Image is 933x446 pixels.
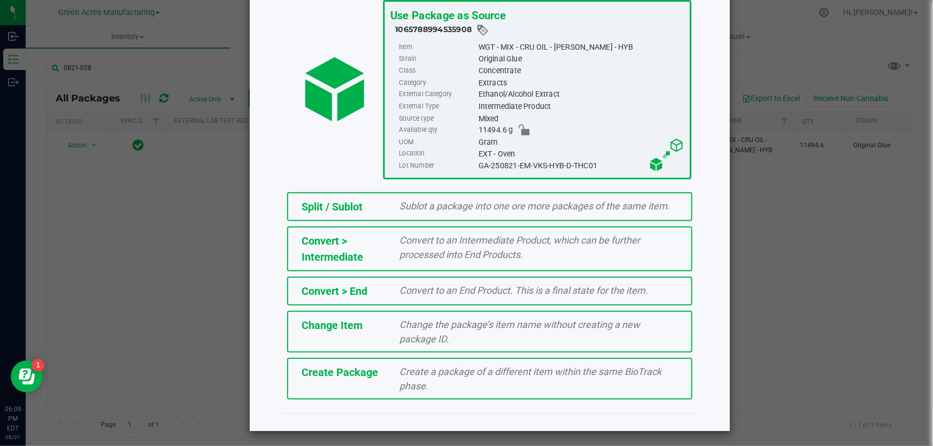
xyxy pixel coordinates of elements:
[479,100,684,112] div: Intermediate Product
[11,361,43,393] iframe: Resource center
[399,148,476,160] label: Location
[399,100,476,112] label: External Type
[399,136,476,148] label: UOM
[399,89,476,100] label: External Category
[400,200,670,212] span: Sublot a package into one ore more packages of the same item.
[399,124,476,136] label: Available qty
[479,41,684,53] div: WGT - MIX - CRU OIL - [PERSON_NAME] - HYB
[302,366,378,379] span: Create Package
[479,113,684,124] div: Mixed
[399,160,476,171] label: Lot Number
[400,366,662,392] span: Create a package of a different item within the same BioTrack phase.
[399,41,476,53] label: Item
[479,160,684,171] div: GA-250821-EM-VKS-HYB-D-THC01
[479,148,684,160] div: EXT - Oven
[32,359,44,372] iframe: Resource center unread badge
[302,234,363,263] span: Convert > Intermediate
[399,77,476,89] label: Category
[479,89,684,100] div: Ethanol/Alcohol Extract
[400,319,641,345] span: Change the package’s item name without creating a new package ID.
[302,200,363,213] span: Split / Sublot
[399,113,476,124] label: Source type
[400,285,649,296] span: Convert to an End Product. This is a final state for the item.
[479,65,684,77] div: Concentrate
[479,53,684,65] div: Original Glue
[399,65,476,77] label: Class
[399,53,476,65] label: Strain
[479,124,513,136] span: 11494.6 g
[479,136,684,148] div: Gram
[400,234,641,260] span: Convert to an Intermediate Product, which can be further processed into End Products.
[395,24,684,37] div: 1065788994535908
[479,77,684,89] div: Extracts
[302,285,367,298] span: Convert > End
[390,9,506,22] span: Use Package as Source
[302,319,363,332] span: Change Item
